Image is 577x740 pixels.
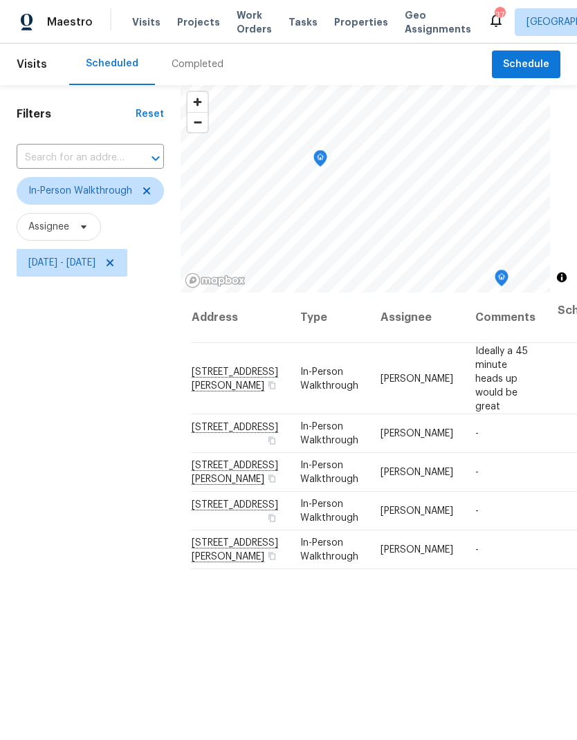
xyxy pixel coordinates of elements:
[405,8,471,36] span: Geo Assignments
[369,293,464,343] th: Assignee
[266,512,278,524] button: Copy Address
[237,8,272,36] span: Work Orders
[177,15,220,29] span: Projects
[475,545,479,555] span: -
[475,468,479,477] span: -
[17,49,47,80] span: Visits
[17,147,125,169] input: Search for an address...
[464,293,547,343] th: Comments
[146,149,165,168] button: Open
[132,15,161,29] span: Visits
[187,92,208,112] button: Zoom in
[266,550,278,562] button: Copy Address
[181,85,550,293] canvas: Map
[300,422,358,445] span: In-Person Walkthrough
[475,346,528,411] span: Ideally a 45 minute heads up would be great
[381,545,453,555] span: [PERSON_NAME]
[288,17,318,27] span: Tasks
[266,378,278,391] button: Copy Address
[289,293,369,343] th: Type
[300,538,358,562] span: In-Person Walkthrough
[47,15,93,29] span: Maestro
[492,50,560,79] button: Schedule
[495,8,504,22] div: 37
[381,373,453,383] span: [PERSON_NAME]
[334,15,388,29] span: Properties
[136,107,164,121] div: Reset
[495,270,509,291] div: Map marker
[28,184,132,198] span: In-Person Walkthrough
[185,272,246,288] a: Mapbox homepage
[300,461,358,484] span: In-Person Walkthrough
[266,434,278,447] button: Copy Address
[503,56,549,73] span: Schedule
[300,499,358,523] span: In-Person Walkthrough
[381,506,453,516] span: [PERSON_NAME]
[86,57,138,71] div: Scheduled
[28,256,95,270] span: [DATE] - [DATE]
[17,107,136,121] h1: Filters
[172,57,223,71] div: Completed
[313,150,327,172] div: Map marker
[553,269,570,286] button: Toggle attribution
[28,220,69,234] span: Assignee
[187,113,208,132] span: Zoom out
[300,367,358,390] span: In-Person Walkthrough
[475,506,479,516] span: -
[266,472,278,485] button: Copy Address
[475,429,479,438] span: -
[381,429,453,438] span: [PERSON_NAME]
[558,270,566,285] span: Toggle attribution
[187,112,208,132] button: Zoom out
[191,293,289,343] th: Address
[381,468,453,477] span: [PERSON_NAME]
